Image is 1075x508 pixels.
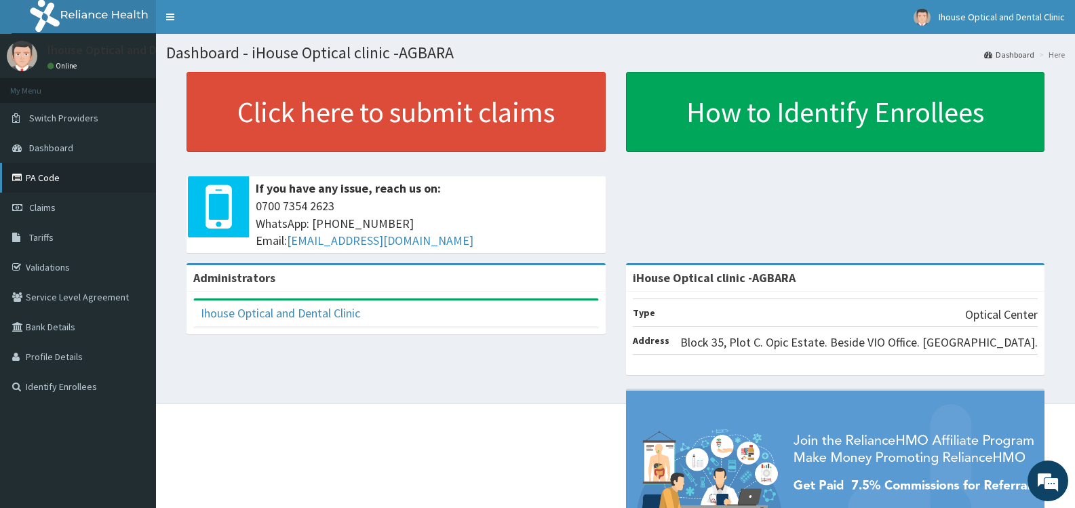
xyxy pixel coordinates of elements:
b: If you have any issue, reach us on: [256,180,441,196]
span: Dashboard [29,142,73,154]
span: 0700 7354 2623 WhatsApp: [PHONE_NUMBER] Email: [256,197,599,250]
a: Click here to submit claims [187,72,606,152]
a: Online [47,61,80,71]
span: Ihouse Optical and Dental Clinic [939,11,1065,23]
p: Block 35, Plot C. Opic Estate. Beside VIO Office. [GEOGRAPHIC_DATA]. [680,334,1038,351]
img: User Image [7,41,37,71]
a: Ihouse Optical and Dental Clinic [201,305,360,321]
img: User Image [914,9,931,26]
span: Switch Providers [29,112,98,124]
strong: iHouse Optical clinic -AGBARA [633,270,796,286]
h1: Dashboard - iHouse Optical clinic -AGBARA [166,44,1065,62]
span: Tariffs [29,231,54,243]
p: Ihouse Optical and Dental Clinic [47,44,216,56]
span: Claims [29,201,56,214]
b: Type [633,307,655,319]
p: Optical Center [965,306,1038,324]
a: Dashboard [984,49,1034,60]
b: Address [633,334,669,347]
a: How to Identify Enrollees [626,72,1045,152]
a: [EMAIL_ADDRESS][DOMAIN_NAME] [287,233,473,248]
b: Administrators [193,270,275,286]
li: Here [1036,49,1065,60]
